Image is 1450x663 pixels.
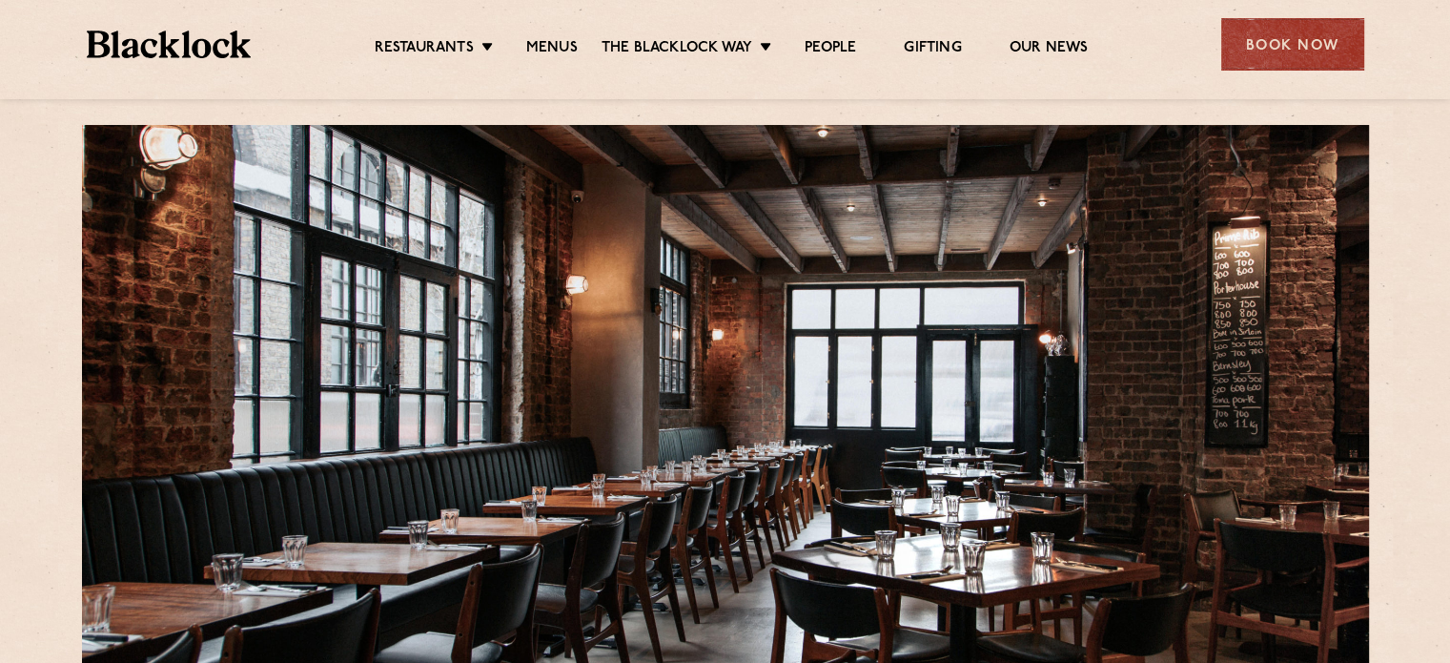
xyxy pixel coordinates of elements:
a: People [805,39,856,60]
img: BL_Textured_Logo-footer-cropped.svg [87,31,252,58]
a: Our News [1010,39,1089,60]
a: Gifting [904,39,961,60]
a: The Blacklock Way [602,39,752,60]
div: Book Now [1221,18,1364,71]
a: Restaurants [375,39,474,60]
a: Menus [526,39,578,60]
